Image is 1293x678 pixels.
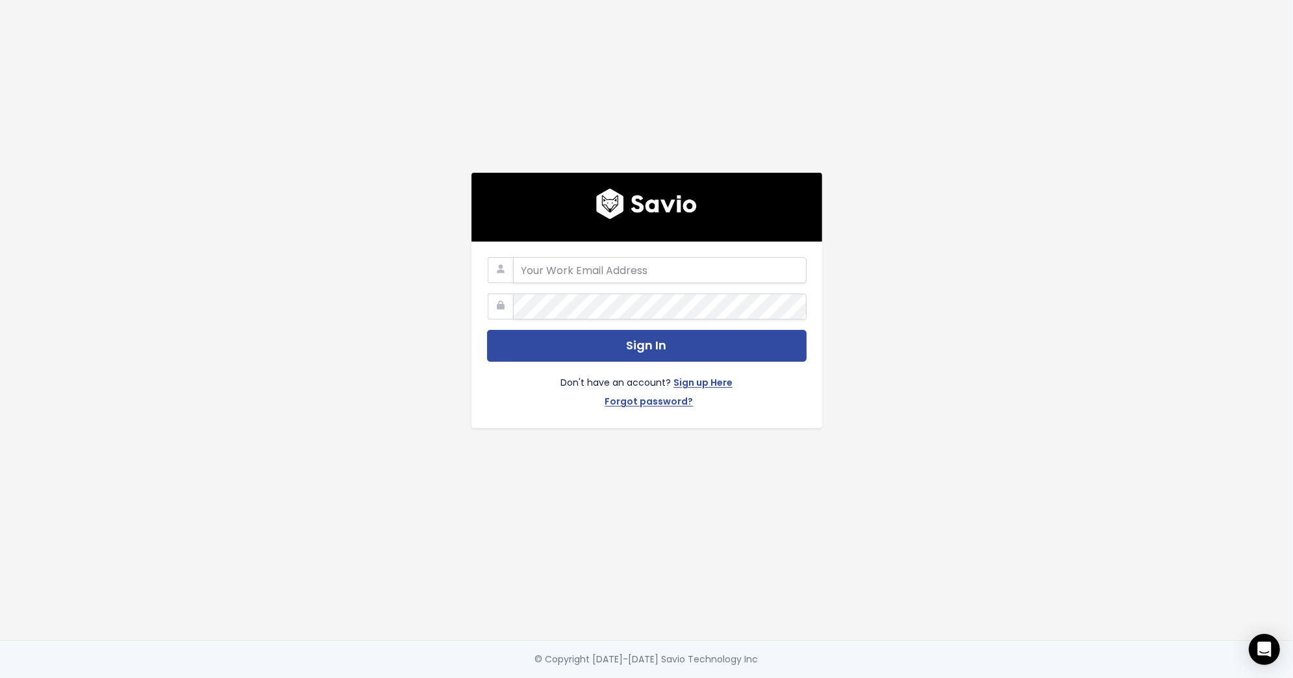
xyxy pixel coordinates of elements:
a: Sign up Here [673,375,733,394]
a: Forgot password? [605,394,694,412]
div: © Copyright [DATE]-[DATE] Savio Technology Inc [535,651,759,668]
img: logo600x187.a314fd40982d.png [596,188,697,220]
div: Don't have an account? [487,362,807,412]
div: Open Intercom Messenger [1249,634,1280,665]
input: Your Work Email Address [513,257,807,283]
button: Sign In [487,330,807,362]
